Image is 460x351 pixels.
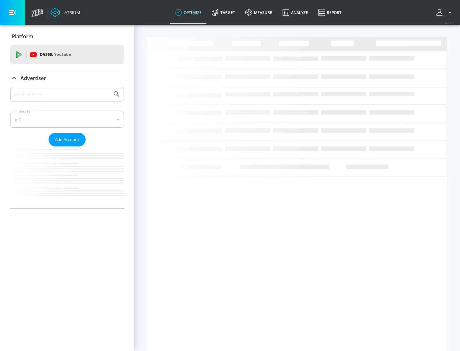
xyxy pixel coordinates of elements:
[445,21,454,25] span: v 4.19.0
[55,136,79,143] span: Add Account
[10,45,124,64] div: DV360: Youtube
[313,1,347,24] a: Report
[49,133,86,146] button: Add Account
[12,33,33,40] p: Platform
[13,90,110,98] input: Search by name
[277,1,313,24] a: Analyze
[18,109,32,114] label: Sort By
[10,69,124,87] div: Advertiser
[20,75,46,82] p: Advertiser
[50,8,80,17] a: Atrium
[62,10,80,15] div: Atrium
[170,1,207,24] a: optimize
[10,112,124,128] div: A-Z
[40,51,71,58] p: DV360:
[207,1,240,24] a: Target
[10,87,124,208] div: Advertiser
[10,146,124,208] nav: list of Advertiser
[10,27,124,45] div: Platform
[54,51,71,58] p: Youtube
[240,1,277,24] a: measure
